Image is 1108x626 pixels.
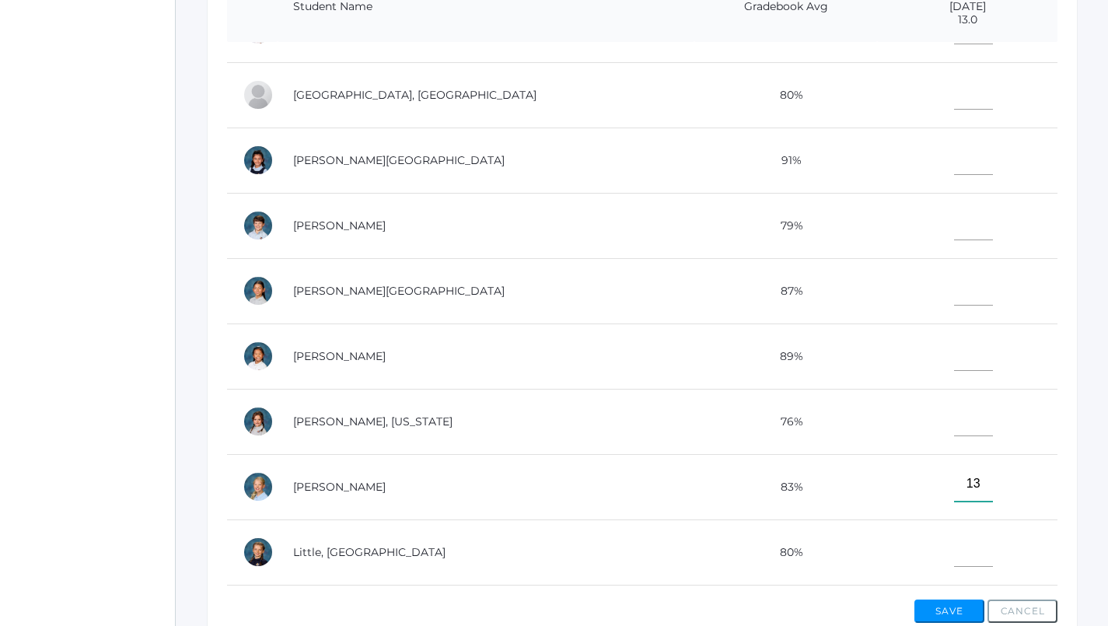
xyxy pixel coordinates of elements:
div: Lila Lau [243,341,274,372]
td: 91% [694,128,877,193]
div: Savannah Little [243,537,274,568]
td: 83% [694,454,877,519]
span: 13.0 [893,13,1042,26]
div: Sofia La Rosa [243,275,274,306]
td: 80% [694,519,877,585]
div: Easton Ferris [243,79,274,110]
button: Save [914,600,984,623]
a: Little, [GEOGRAPHIC_DATA] [293,545,446,559]
td: 79% [694,193,877,258]
a: [PERSON_NAME][GEOGRAPHIC_DATA] [293,284,505,298]
a: [PERSON_NAME] [293,219,386,233]
a: [PERSON_NAME] [293,349,386,363]
td: 87% [694,258,877,323]
td: 76% [694,389,877,454]
a: [PERSON_NAME] [293,480,386,494]
a: [PERSON_NAME], [US_STATE] [293,414,453,428]
td: 89% [694,323,877,389]
button: Cancel [987,600,1057,623]
a: [PERSON_NAME][GEOGRAPHIC_DATA] [293,153,505,167]
div: Chloe Lewis [243,471,274,502]
div: William Hibbard [243,210,274,241]
div: Georgia Lee [243,406,274,437]
td: 80% [694,62,877,128]
div: Victoria Harutyunyan [243,145,274,176]
a: [GEOGRAPHIC_DATA], [GEOGRAPHIC_DATA] [293,88,537,102]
